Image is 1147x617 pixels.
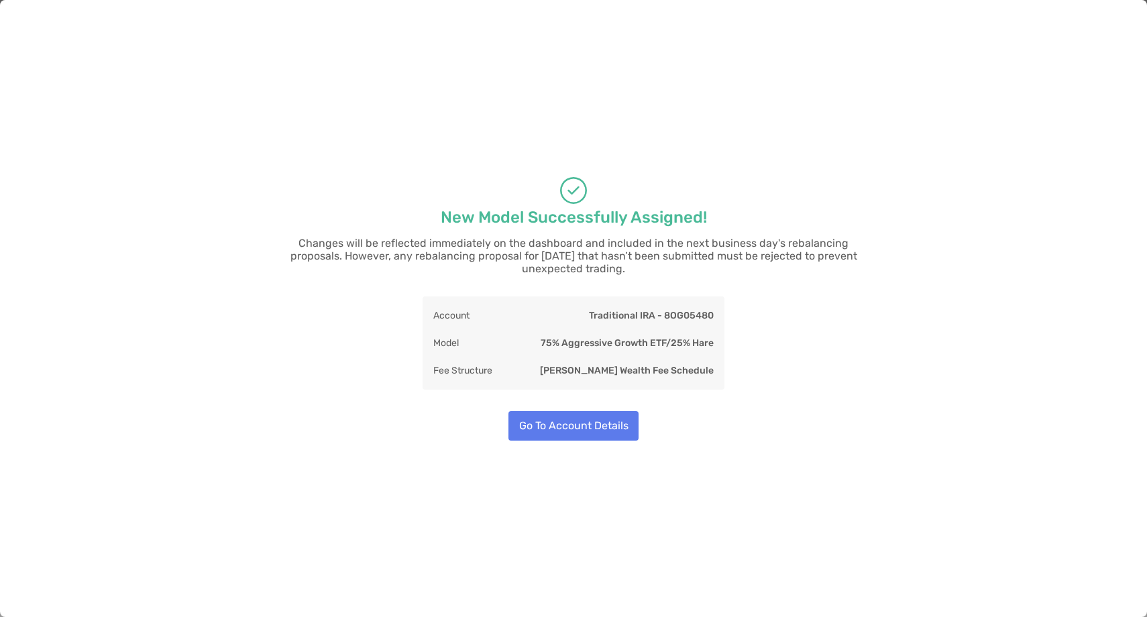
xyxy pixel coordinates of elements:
[508,411,639,441] button: Go To Account Details
[272,237,875,275] p: Changes will be reflected immediately on the dashboard and included in the next business day's re...
[433,362,492,379] p: Fee Structure
[540,362,714,379] p: [PERSON_NAME] Wealth Fee Schedule
[441,209,707,226] p: New Model Successfully Assigned!
[541,335,714,351] p: 75% Aggressive Growth ETF/25% Hare
[433,335,459,351] p: Model
[433,307,470,324] p: Account
[589,307,714,324] p: Traditional IRA - 8OG05480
